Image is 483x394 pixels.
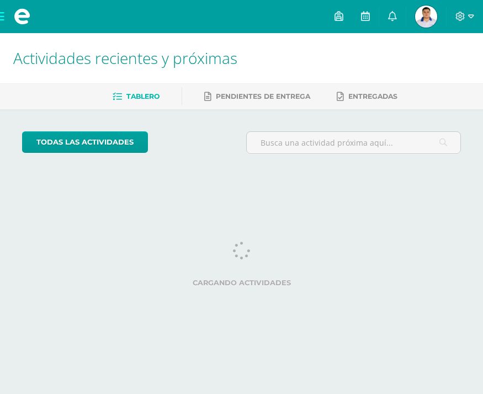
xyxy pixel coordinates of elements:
a: Tablero [113,88,160,105]
a: Entregadas [337,88,397,105]
span: Entregadas [348,92,397,100]
a: Pendientes de entrega [204,88,310,105]
input: Busca una actividad próxima aquí... [247,132,461,153]
label: Cargando actividades [22,279,461,287]
img: f83f0625ff752220d47c458d07f34737.png [415,6,437,28]
span: Pendientes de entrega [216,92,310,100]
a: todas las Actividades [22,131,148,153]
span: Actividades recientes y próximas [13,47,237,68]
span: Tablero [126,92,160,100]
